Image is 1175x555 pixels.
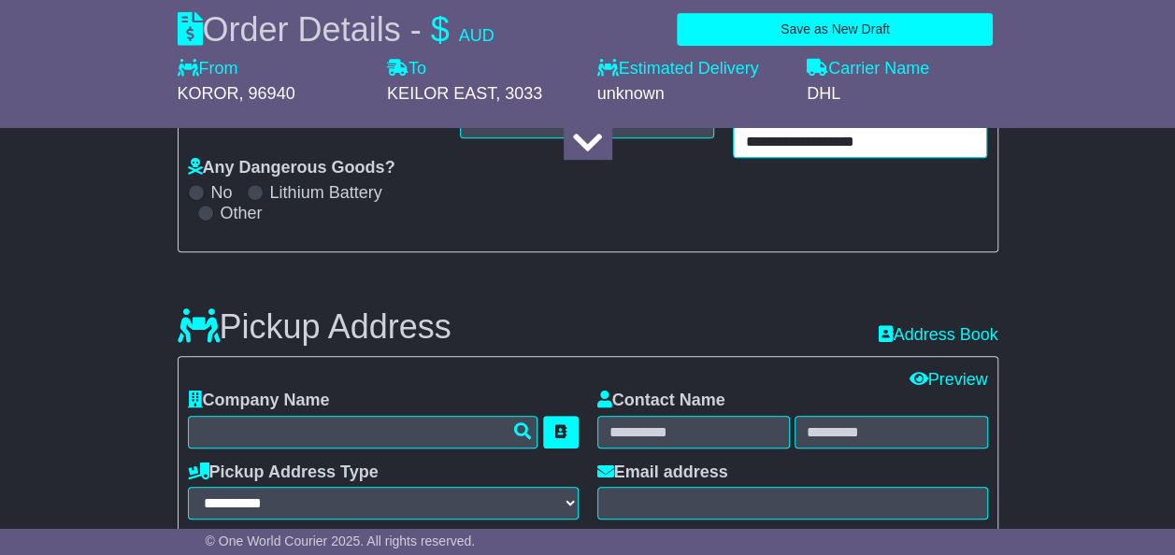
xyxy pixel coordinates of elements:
[597,84,789,105] div: unknown
[239,84,295,103] span: , 96940
[387,59,426,79] label: To
[597,59,789,79] label: Estimated Delivery
[387,84,495,103] span: KEILOR EAST
[188,158,395,178] label: Any Dangerous Goods?
[597,391,725,411] label: Contact Name
[597,462,728,483] label: Email address
[188,462,379,483] label: Pickup Address Type
[178,59,238,79] label: From
[807,84,998,105] div: DHL
[677,13,993,46] button: Save as New Draft
[431,10,450,49] span: $
[221,204,263,224] label: Other
[211,183,233,204] label: No
[206,534,476,548] span: © One World Courier 2025. All rights reserved.
[807,59,929,79] label: Carrier Name
[495,84,542,103] span: , 3033
[459,26,494,45] span: AUD
[909,370,987,389] a: Preview
[878,325,997,346] a: Address Book
[178,308,451,346] h3: Pickup Address
[270,183,382,204] label: Lithium Battery
[178,9,494,50] div: Order Details -
[178,84,239,103] span: KOROR
[188,391,330,411] label: Company Name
